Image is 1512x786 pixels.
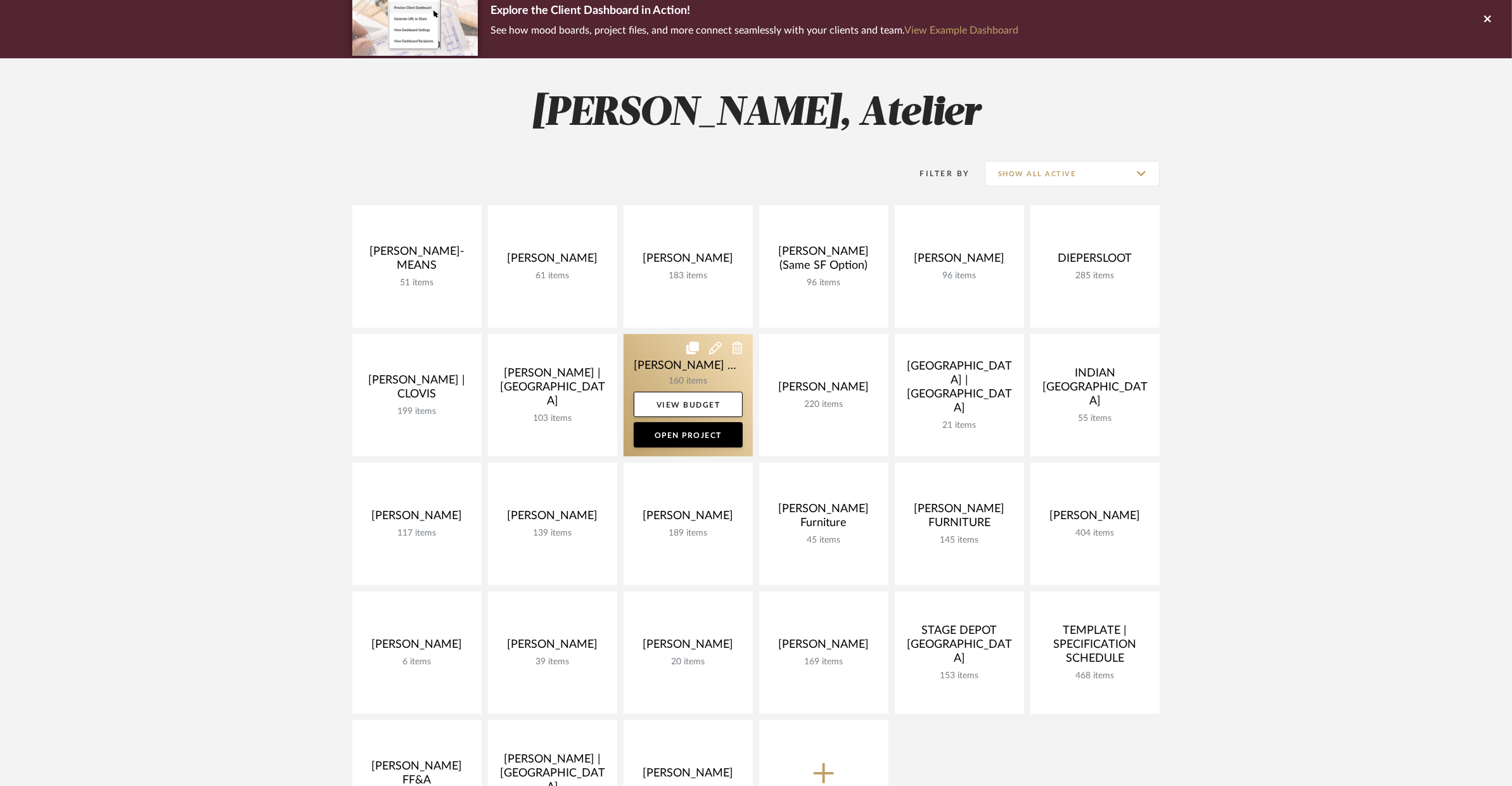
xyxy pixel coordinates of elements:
[362,245,471,278] div: [PERSON_NAME]-MEANS
[300,90,1212,138] h2: [PERSON_NAME], Atelier
[490,1,1018,22] p: Explore the Client Dashboard in Action!
[1041,528,1150,539] div: 404 items
[1041,624,1150,671] div: TEMPLATE | SPECIFICATION SCHEDULE
[498,638,607,657] div: [PERSON_NAME]
[904,167,970,180] div: Filter By
[362,406,471,417] div: 199 items
[905,535,1014,546] div: 145 items
[1041,366,1150,413] div: INDIAN [GEOGRAPHIC_DATA]
[634,528,743,539] div: 189 items
[1041,509,1150,528] div: [PERSON_NAME]
[1041,413,1150,424] div: 55 items
[769,380,878,399] div: [PERSON_NAME]
[634,252,743,271] div: [PERSON_NAME]
[362,373,471,406] div: [PERSON_NAME] | CLOVIS
[498,528,607,539] div: 139 items
[498,252,607,271] div: [PERSON_NAME]
[362,528,471,539] div: 117 items
[634,422,743,448] a: Open Project
[498,413,607,424] div: 103 items
[362,278,471,288] div: 51 items
[1041,252,1150,271] div: DIEPERSLOOT
[769,245,878,278] div: [PERSON_NAME] (Same SF Option)
[769,278,878,288] div: 96 items
[490,22,1018,39] p: See how mood boards, project files, and more connect seamlessly with your clients and team.
[905,252,1014,271] div: [PERSON_NAME]
[362,509,471,528] div: [PERSON_NAME]
[904,25,1018,35] a: View Example Dashboard
[905,671,1014,681] div: 153 items
[634,509,743,528] div: [PERSON_NAME]
[1041,271,1150,281] div: 285 items
[498,509,607,528] div: [PERSON_NAME]
[1041,671,1150,681] div: 468 items
[769,638,878,657] div: [PERSON_NAME]
[498,271,607,281] div: 61 items
[362,638,471,657] div: [PERSON_NAME]
[634,271,743,281] div: 183 items
[498,657,607,667] div: 39 items
[769,502,878,535] div: [PERSON_NAME] Furniture
[905,359,1014,420] div: [GEOGRAPHIC_DATA] | [GEOGRAPHIC_DATA]
[905,420,1014,431] div: 21 items
[362,657,471,667] div: 6 items
[634,392,743,417] a: View Budget
[905,271,1014,281] div: 96 items
[769,657,878,667] div: 169 items
[634,657,743,667] div: 20 items
[905,502,1014,535] div: [PERSON_NAME] FURNITURE
[498,366,607,413] div: [PERSON_NAME] | [GEOGRAPHIC_DATA]
[769,535,878,546] div: 45 items
[634,638,743,657] div: [PERSON_NAME]
[905,624,1014,671] div: STAGE DEPOT [GEOGRAPHIC_DATA]
[769,399,878,410] div: 220 items
[634,766,743,785] div: [PERSON_NAME]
